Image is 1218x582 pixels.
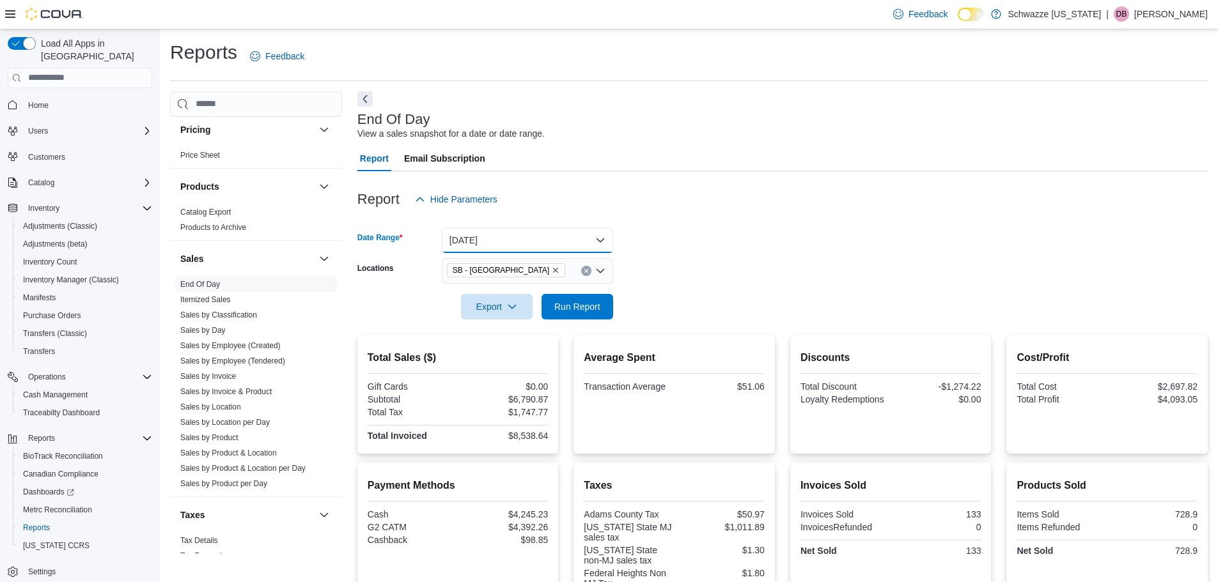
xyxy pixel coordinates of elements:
[584,522,671,542] div: [US_STATE] State MJ sales tax
[3,562,157,581] button: Settings
[368,431,427,441] strong: Total Invoiced
[23,451,103,461] span: BioTrack Reconciliation
[180,536,218,545] a: Tax Details
[13,342,157,360] button: Transfers
[18,272,124,287] a: Inventory Manager (Classic)
[1110,381,1198,392] div: $2,697.82
[1017,381,1104,392] div: Total Cost
[180,551,235,561] span: Tax Exemptions
[180,418,270,427] a: Sales by Location per Day
[245,43,309,69] a: Feedback
[958,8,985,21] input: Dark Mode
[28,203,59,213] span: Inventory
[23,239,88,249] span: Adjustments (beta)
[23,390,88,400] span: Cash Management
[584,381,671,392] div: Transaction Average
[800,381,888,392] div: Total Discount
[23,346,55,356] span: Transfers
[18,448,152,464] span: BioTrack Reconciliation
[28,152,65,162] span: Customers
[18,466,152,482] span: Canadian Compliance
[18,538,152,553] span: Washington CCRS
[180,464,306,473] a: Sales by Product & Location per Day
[584,545,671,565] div: [US_STATE] State non-MJ sales tax
[180,150,220,160] span: Price Sheet
[368,350,549,365] h2: Total Sales ($)
[180,123,210,136] h3: Pricing
[23,221,97,231] span: Adjustments (Classic)
[357,91,373,107] button: Next
[180,223,246,232] a: Products to Archive
[1110,394,1198,404] div: $4,093.05
[461,294,533,319] button: Export
[1106,6,1109,22] p: |
[18,308,86,323] a: Purchase Orders
[23,469,98,479] span: Canadian Compliance
[3,429,157,447] button: Reports
[3,368,157,386] button: Operations
[180,356,285,365] a: Sales by Employee (Tendered)
[180,279,220,289] span: End Of Day
[28,126,48,136] span: Users
[180,463,306,473] span: Sales by Product & Location per Day
[357,263,394,273] label: Locations
[23,257,77,267] span: Inventory Count
[180,509,205,521] h3: Taxes
[1017,522,1104,532] div: Items Refunded
[13,307,157,325] button: Purchase Orders
[23,97,152,113] span: Home
[542,294,613,319] button: Run Report
[180,180,314,193] button: Products
[554,300,600,313] span: Run Report
[357,233,403,243] label: Date Range
[180,310,257,319] a: Sales by Classification
[460,431,548,441] div: $8,538.64
[18,272,152,287] span: Inventory Manager (Classic)
[180,387,272,396] a: Sales by Invoice & Product
[180,417,270,427] span: Sales by Location per Day
[595,266,605,276] button: Open list of options
[18,448,108,464] a: BioTrack Reconciliation
[3,148,157,166] button: Customers
[1110,546,1198,556] div: 728.9
[18,520,55,535] a: Reports
[180,252,314,265] button: Sales
[180,372,236,381] a: Sales by Invoice
[23,175,59,190] button: Catalog
[1110,509,1198,519] div: 728.9
[800,394,888,404] div: Loyalty Redemptions
[460,522,548,532] div: $4,392.26
[13,447,157,465] button: BioTrack Reconciliation
[460,381,548,392] div: $0.00
[13,271,157,289] button: Inventory Manager (Classic)
[23,149,152,165] span: Customers
[13,253,157,271] button: Inventory Count
[23,505,92,515] span: Metrc Reconciliation
[3,199,157,217] button: Inventory
[23,275,119,285] span: Inventory Manager (Classic)
[180,433,238,442] a: Sales by Product
[180,151,220,160] a: Price Sheet
[170,148,342,168] div: Pricing
[357,112,430,127] h3: End Of Day
[13,235,157,253] button: Adjustments (beta)
[180,402,241,412] span: Sales by Location
[23,487,74,497] span: Dashboards
[677,522,765,532] div: $1,011.89
[368,394,455,404] div: Subtotal
[180,356,285,366] span: Sales by Employee (Tendered)
[170,204,342,240] div: Products
[18,326,92,341] a: Transfers (Classic)
[18,218,102,234] a: Adjustments (Classic)
[18,344,152,359] span: Transfers
[316,251,332,266] button: Sales
[180,448,277,458] span: Sales by Product & Location
[170,40,237,65] h1: Reports
[23,175,152,190] span: Catalog
[180,207,231,217] span: Catalog Export
[180,479,267,489] span: Sales by Product per Day
[18,290,61,305] a: Manifests
[170,277,342,496] div: Sales
[180,326,226,335] a: Sales by Day
[3,122,157,140] button: Users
